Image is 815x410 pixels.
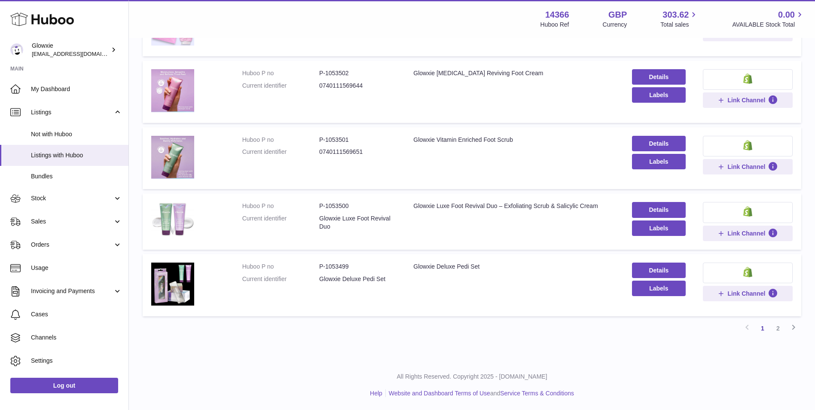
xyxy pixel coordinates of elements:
a: Help [370,390,382,397]
button: Link Channel [703,92,793,108]
dt: Huboo P no [242,263,319,271]
span: Invoicing and Payments [31,287,113,295]
img: Glowxie Deluxe Pedi Set [151,263,194,306]
span: Sales [31,217,113,226]
img: shopify-small.png [743,140,752,150]
div: Glowxie Deluxe Pedi Set [413,263,615,271]
button: Link Channel [703,286,793,301]
li: and [386,389,574,398]
dd: Glowxie Deluxe Pedi Set [319,275,396,283]
dd: 0740111569644 [319,82,396,90]
span: Settings [31,357,122,365]
img: shopify-small.png [743,267,752,277]
dt: Current identifier [242,214,319,231]
img: Glowxie Luxe Foot Revival Duo – Exfoliating Scrub & Salicylic Cream [151,202,194,236]
span: Channels [31,334,122,342]
img: internalAdmin-14366@internal.huboo.com [10,43,23,56]
a: Details [632,136,686,151]
button: Link Channel [703,226,793,241]
dd: P-1053502 [319,69,396,77]
span: My Dashboard [31,85,122,93]
div: Currency [603,21,627,29]
span: 0.00 [778,9,795,21]
a: Service Terms & Conditions [500,390,574,397]
div: Glowxie Luxe Foot Revival Duo – Exfoliating Scrub & Salicylic Cream [413,202,615,210]
div: Huboo Ref [540,21,569,29]
span: Listings with Huboo [31,151,122,159]
img: shopify-small.png [743,206,752,217]
a: Details [632,202,686,217]
img: shopify-small.png [743,73,752,84]
div: Glowxie [MEDICAL_DATA] Reviving Foot Cream [413,69,615,77]
dt: Huboo P no [242,136,319,144]
span: Stock [31,194,113,202]
dd: Glowxie Luxe Foot Revival Duo [319,214,396,231]
button: Labels [632,154,686,169]
span: AVAILABLE Stock Total [732,21,805,29]
span: Link Channel [727,163,765,171]
span: Cases [31,310,122,318]
a: 1 [755,321,770,336]
span: Total sales [660,21,699,29]
a: 2 [770,321,786,336]
span: Bundles [31,172,122,181]
div: Glowxie Vitamin Enriched Foot Scrub [413,136,615,144]
button: Labels [632,87,686,103]
dt: Huboo P no [242,202,319,210]
button: Link Channel [703,159,793,174]
button: Labels [632,220,686,236]
img: Glowxie Vitamin Enriched Foot Scrub [151,136,194,179]
dt: Current identifier [242,275,319,283]
dt: Current identifier [242,148,319,156]
span: Link Channel [727,229,765,237]
a: Log out [10,378,118,393]
strong: 14366 [545,9,569,21]
img: Glowxie Salicylic Acid Reviving Foot Cream [151,69,194,112]
span: 303.62 [662,9,689,21]
a: 0.00 AVAILABLE Stock Total [732,9,805,29]
p: All Rights Reserved. Copyright 2025 - [DOMAIN_NAME] [136,373,808,381]
span: Link Channel [727,96,765,104]
span: [EMAIL_ADDRESS][DOMAIN_NAME] [32,50,126,57]
span: Usage [31,264,122,272]
a: Website and Dashboard Terms of Use [389,390,490,397]
dd: P-1053501 [319,136,396,144]
a: Details [632,263,686,278]
a: Details [632,69,686,85]
dd: P-1053500 [319,202,396,210]
span: Link Channel [727,290,765,297]
dd: P-1053499 [319,263,396,271]
strong: GBP [608,9,627,21]
span: Listings [31,108,113,116]
span: Not with Huboo [31,130,122,138]
dt: Huboo P no [242,69,319,77]
dt: Current identifier [242,82,319,90]
button: Labels [632,281,686,296]
a: 303.62 Total sales [660,9,699,29]
span: Orders [31,241,113,249]
div: Glowxie [32,42,109,58]
dd: 0740111569651 [319,148,396,156]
